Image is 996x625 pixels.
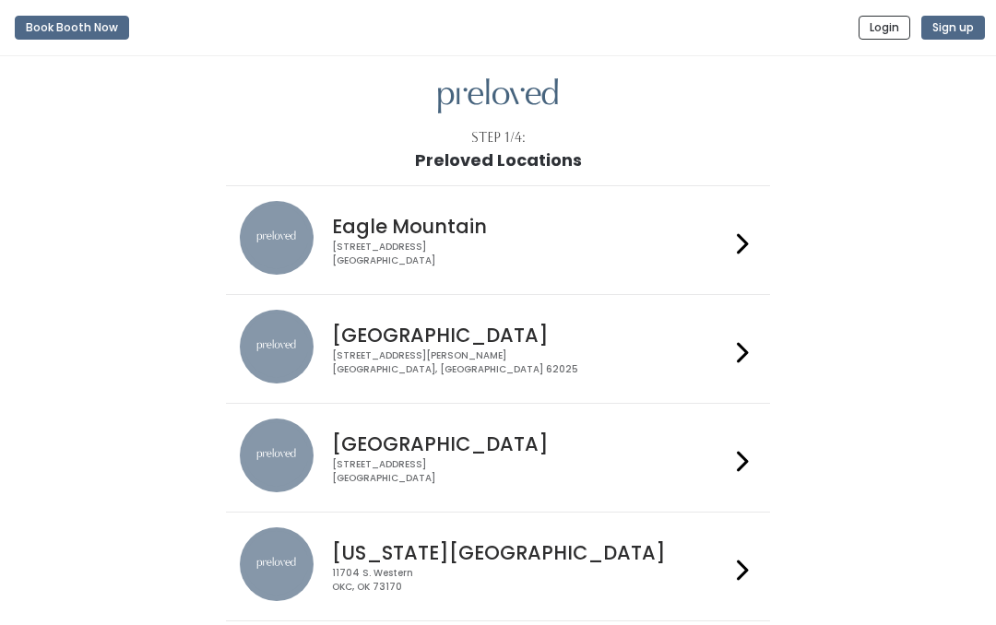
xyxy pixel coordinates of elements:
[240,419,755,497] a: preloved location [GEOGRAPHIC_DATA] [STREET_ADDRESS][GEOGRAPHIC_DATA]
[15,16,129,40] button: Book Booth Now
[332,349,729,376] div: [STREET_ADDRESS][PERSON_NAME] [GEOGRAPHIC_DATA], [GEOGRAPHIC_DATA] 62025
[15,7,129,48] a: Book Booth Now
[332,324,729,346] h4: [GEOGRAPHIC_DATA]
[240,310,755,388] a: preloved location [GEOGRAPHIC_DATA] [STREET_ADDRESS][PERSON_NAME][GEOGRAPHIC_DATA], [GEOGRAPHIC_D...
[332,433,729,454] h4: [GEOGRAPHIC_DATA]
[415,151,582,170] h1: Preloved Locations
[240,419,314,492] img: preloved location
[438,78,558,114] img: preloved logo
[471,128,526,147] div: Step 1/4:
[240,201,314,275] img: preloved location
[332,567,729,594] div: 11704 S. Western OKC, OK 73170
[332,542,729,563] h4: [US_STATE][GEOGRAPHIC_DATA]
[859,16,910,40] button: Login
[240,527,314,601] img: preloved location
[240,527,755,606] a: preloved location [US_STATE][GEOGRAPHIC_DATA] 11704 S. WesternOKC, OK 73170
[332,241,729,267] div: [STREET_ADDRESS] [GEOGRAPHIC_DATA]
[332,458,729,485] div: [STREET_ADDRESS] [GEOGRAPHIC_DATA]
[332,216,729,237] h4: Eagle Mountain
[921,16,985,40] button: Sign up
[240,310,314,383] img: preloved location
[240,201,755,279] a: preloved location Eagle Mountain [STREET_ADDRESS][GEOGRAPHIC_DATA]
